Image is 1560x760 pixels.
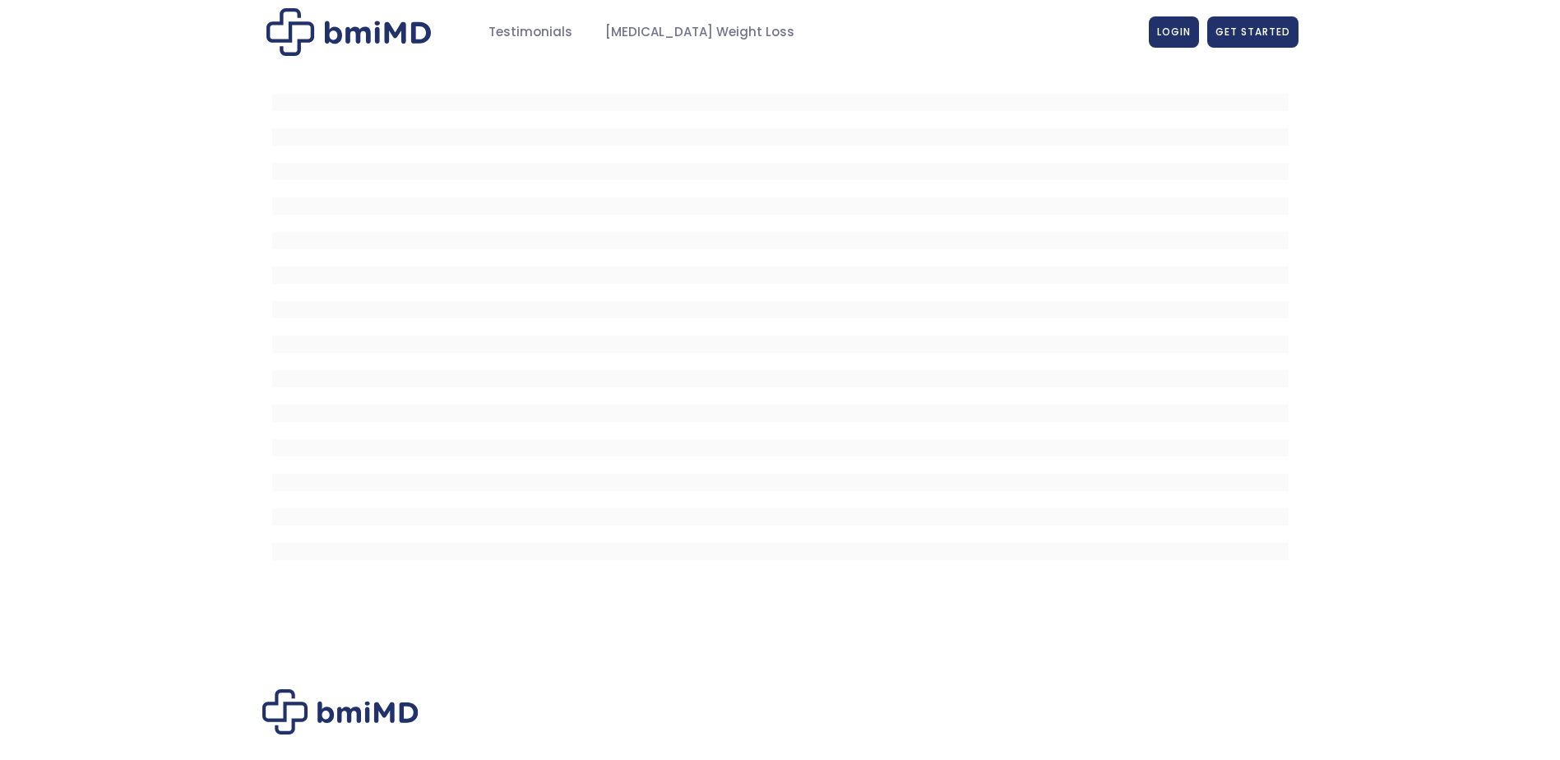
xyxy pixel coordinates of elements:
img: Patient Messaging Portal [266,8,431,56]
a: GET STARTED [1207,16,1298,48]
span: LOGIN [1157,25,1191,39]
a: [MEDICAL_DATA] Weight Loss [589,16,811,49]
iframe: MDI Patient Messaging Portal [272,76,1289,570]
span: Testimonials [488,23,572,42]
span: [MEDICAL_DATA] Weight Loss [605,23,794,42]
a: LOGIN [1149,16,1199,48]
img: Brand Logo [262,689,419,735]
span: GET STARTED [1215,25,1290,39]
a: Testimonials [472,16,589,49]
